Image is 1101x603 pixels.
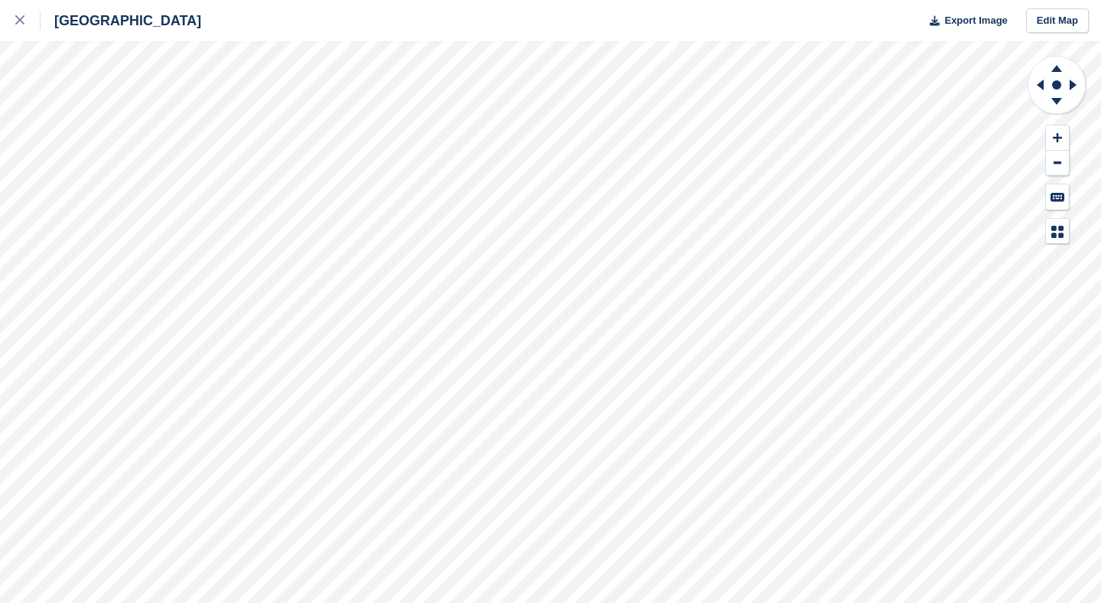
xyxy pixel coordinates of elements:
[1046,184,1069,210] button: Keyboard Shortcuts
[921,8,1008,34] button: Export Image
[1046,151,1069,176] button: Zoom Out
[1046,125,1069,151] button: Zoom In
[944,13,1007,28] span: Export Image
[41,11,201,30] div: [GEOGRAPHIC_DATA]
[1026,8,1089,34] a: Edit Map
[1046,219,1069,244] button: Map Legend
